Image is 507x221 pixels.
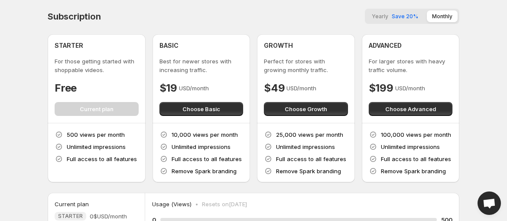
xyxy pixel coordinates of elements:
[90,212,127,221] span: 0$ USD/month
[367,10,423,22] button: YearlySave 20%
[67,142,126,151] p: Unlimited impressions
[369,57,453,74] p: For larger stores with heavy traffic volume.
[159,41,179,50] h4: BASIC
[48,11,101,22] h4: Subscription
[172,142,231,151] p: Unlimited impressions
[285,105,327,113] span: Choose Growth
[381,130,451,139] p: 100,000 views per month
[372,13,388,20] span: Yearly
[172,167,237,175] p: Remove Spark branding
[286,84,316,92] p: USD/month
[369,81,393,95] h4: $199
[381,167,446,175] p: Remove Spark branding
[427,10,458,22] button: Monthly
[159,81,177,95] h4: $19
[381,155,451,163] p: Full access to all features
[264,81,285,95] h4: $49
[276,142,335,151] p: Unlimited impressions
[276,167,341,175] p: Remove Spark branding
[369,41,402,50] h4: ADVANCED
[369,102,453,116] button: Choose Advanced
[55,57,139,74] p: For those getting started with shoppable videos.
[55,200,89,208] h5: Current plan
[152,200,192,208] p: Usage (Views)
[55,81,77,95] h4: Free
[478,191,501,215] a: Open chat
[276,155,346,163] p: Full access to all features
[182,105,220,113] span: Choose Basic
[385,105,436,113] span: Choose Advanced
[264,102,348,116] button: Choose Growth
[395,84,425,92] p: USD/month
[172,155,242,163] p: Full access to all features
[58,213,83,220] span: STARTER
[392,13,418,20] span: Save 20%
[276,130,343,139] p: 25,000 views per month
[67,130,125,139] p: 500 views per month
[172,130,238,139] p: 10,000 views per month
[67,155,137,163] p: Full access to all features
[159,102,244,116] button: Choose Basic
[264,57,348,74] p: Perfect for stores with growing monthly traffic.
[264,41,293,50] h4: GROWTH
[381,142,440,151] p: Unlimited impressions
[202,200,247,208] p: Resets on [DATE]
[159,57,244,74] p: Best for newer stores with increasing traffic.
[55,41,83,50] h4: STARTER
[179,84,209,92] p: USD/month
[195,200,198,208] p: •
